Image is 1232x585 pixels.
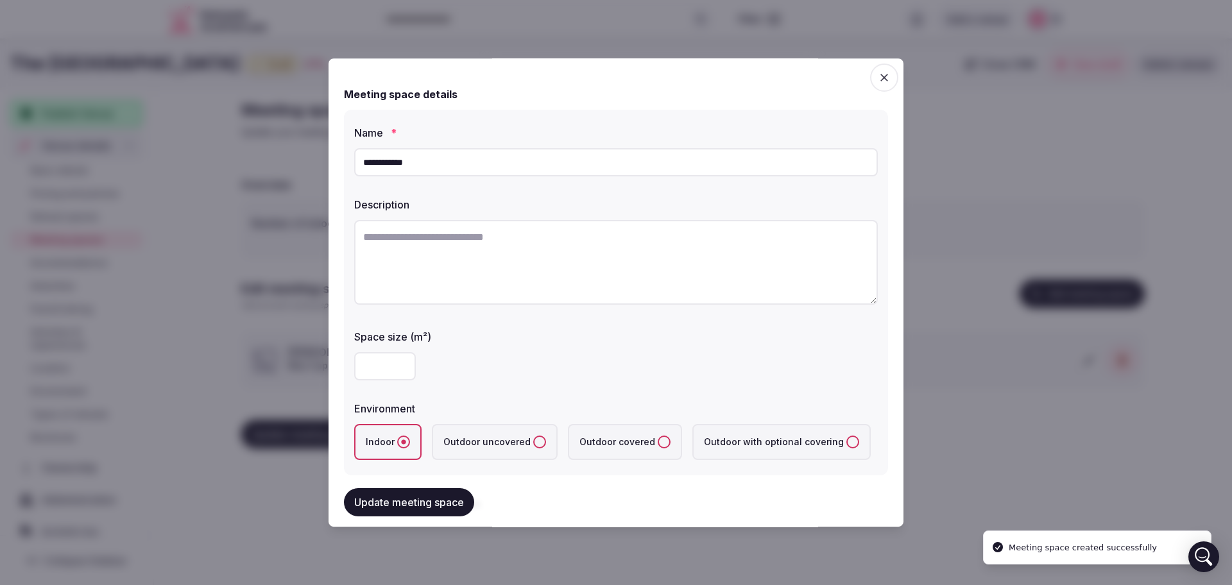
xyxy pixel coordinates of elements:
[354,332,878,342] label: Space size (m²)
[354,128,878,138] label: Name
[432,424,558,460] label: Outdoor uncovered
[846,436,859,448] button: Outdoor with optional covering
[354,199,878,210] label: Description
[692,424,871,460] label: Outdoor with optional covering
[354,403,878,414] label: Environment
[344,488,474,516] button: Update meeting space
[354,424,422,460] label: Indoor
[658,436,671,448] button: Outdoor covered
[397,436,410,448] button: Indoor
[568,424,682,460] label: Outdoor covered
[533,436,546,448] button: Outdoor uncovered
[344,87,458,102] h2: Meeting space details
